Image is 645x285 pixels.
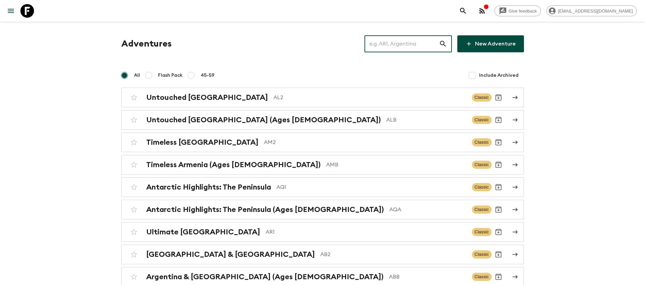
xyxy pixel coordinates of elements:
[492,203,505,216] button: Archive
[146,272,384,281] h2: Argentina & [GEOGRAPHIC_DATA] (Ages [DEMOGRAPHIC_DATA])
[472,250,492,259] span: Classic
[320,250,466,259] p: AB2
[492,113,505,127] button: Archive
[479,72,519,79] span: Include Archived
[121,200,524,219] a: Antarctic Highlights: The Peninsula (Ages [DEMOGRAPHIC_DATA])AQAClassicArchive
[264,138,466,146] p: AM2
[276,183,466,191] p: AQ1
[146,205,384,214] h2: Antarctic Highlights: The Peninsula (Ages [DEMOGRAPHIC_DATA])
[4,4,18,18] button: menu
[146,93,268,102] h2: Untouched [GEOGRAPHIC_DATA]
[386,116,466,124] p: ALB
[472,206,492,214] span: Classic
[146,160,321,169] h2: Timeless Armenia (Ages [DEMOGRAPHIC_DATA])
[492,180,505,194] button: Archive
[554,8,636,14] span: [EMAIL_ADDRESS][DOMAIN_NAME]
[146,115,381,124] h2: Untouched [GEOGRAPHIC_DATA] (Ages [DEMOGRAPHIC_DATA])
[121,132,524,152] a: Timeless [GEOGRAPHIC_DATA]AM2ClassicArchive
[492,91,505,104] button: Archive
[121,177,524,197] a: Antarctic Highlights: The PeninsulaAQ1ClassicArchive
[472,93,492,102] span: Classic
[121,245,524,264] a: [GEOGRAPHIC_DATA] & [GEOGRAPHIC_DATA]AB2ClassicArchive
[146,138,258,147] h2: Timeless [GEOGRAPHIC_DATA]
[472,183,492,191] span: Classic
[505,8,541,14] span: Give feedback
[472,138,492,146] span: Classic
[266,228,466,236] p: AR1
[546,5,637,16] div: [EMAIL_ADDRESS][DOMAIN_NAME]
[492,225,505,239] button: Archive
[389,273,466,281] p: ABB
[492,158,505,172] button: Archive
[326,161,466,169] p: AMB
[121,37,172,51] h1: Adventures
[273,93,466,102] p: AL2
[134,72,140,79] span: All
[457,35,524,52] a: New Adventure
[121,88,524,107] a: Untouched [GEOGRAPHIC_DATA]AL2ClassicArchive
[492,270,505,284] button: Archive
[121,222,524,242] a: Ultimate [GEOGRAPHIC_DATA]AR1ClassicArchive
[492,136,505,149] button: Archive
[146,250,315,259] h2: [GEOGRAPHIC_DATA] & [GEOGRAPHIC_DATA]
[472,161,492,169] span: Classic
[121,110,524,130] a: Untouched [GEOGRAPHIC_DATA] (Ages [DEMOGRAPHIC_DATA])ALBClassicArchive
[472,273,492,281] span: Classic
[146,183,271,192] h2: Antarctic Highlights: The Peninsula
[472,228,492,236] span: Classic
[492,248,505,261] button: Archive
[121,155,524,175] a: Timeless Armenia (Ages [DEMOGRAPHIC_DATA])AMBClassicArchive
[146,228,260,236] h2: Ultimate [GEOGRAPHIC_DATA]
[472,116,492,124] span: Classic
[158,72,183,79] span: Flash Pack
[494,5,541,16] a: Give feedback
[389,206,466,214] p: AQA
[456,4,470,18] button: search adventures
[364,34,439,53] input: e.g. AR1, Argentina
[201,72,215,79] span: 45-59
